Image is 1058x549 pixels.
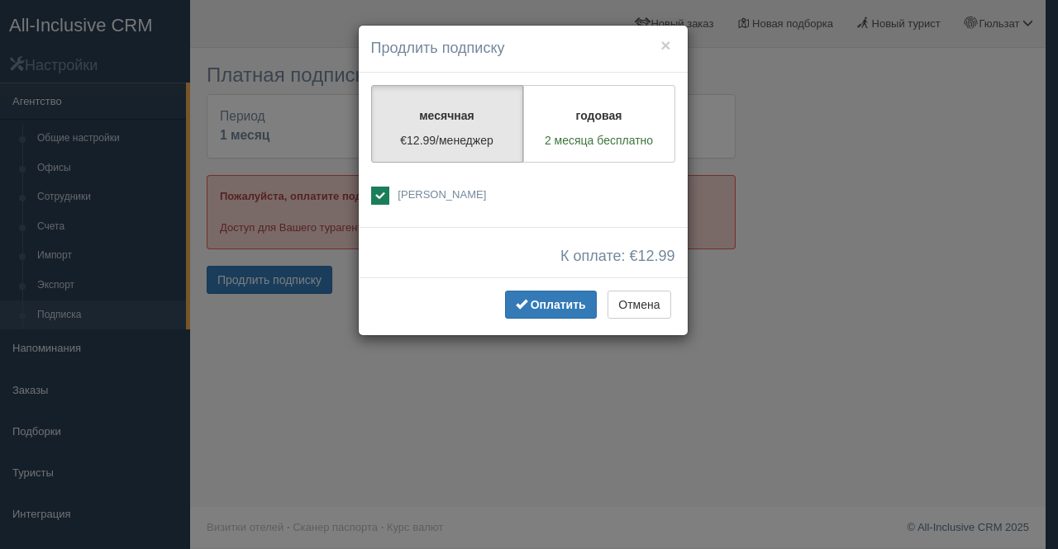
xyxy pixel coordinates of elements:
[660,36,670,54] button: ×
[398,188,486,201] span: [PERSON_NAME]
[505,291,597,319] button: Оплатить
[608,291,670,319] button: Отмена
[382,107,512,124] p: месячная
[382,132,512,149] p: €12.99/менеджер
[637,248,674,264] span: 12.99
[560,248,674,265] span: К оплате: €
[534,107,665,124] p: годовая
[531,298,586,311] span: Оплатить
[534,132,665,149] p: 2 месяца бесплатно
[371,38,675,59] h4: Продлить подписку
